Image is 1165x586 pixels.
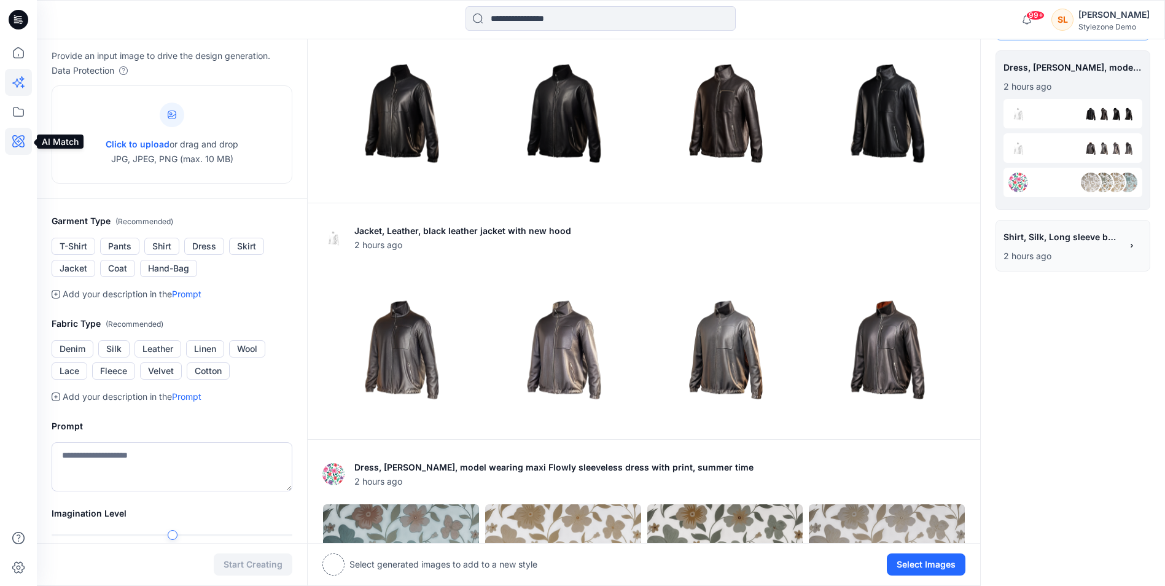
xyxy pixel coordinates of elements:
a: Prompt [172,391,201,402]
p: Data Protection [52,63,114,78]
img: 1.png [485,31,641,187]
button: Wool [229,340,265,357]
img: 3.png [1081,138,1101,158]
div: [PERSON_NAME] [1078,7,1150,22]
button: Fleece [92,362,135,380]
img: eyJhbGciOiJIUzI1NiIsImtpZCI6IjAiLCJ0eXAiOiJKV1QifQ.eyJkYXRhIjp7InR5cGUiOiJzdG9yYWdlIiwicGF0aCI6Im... [1008,138,1028,158]
img: 0.png [1118,104,1137,123]
button: Jacket [52,260,95,277]
span: Dress, Cotton, model wearing maxi Flowly sleeveless dress with print, summer time [1003,58,1142,76]
button: Silk [98,340,130,357]
span: 99+ [1026,10,1045,20]
button: T-Shirt [52,238,95,255]
img: 3.png [809,268,965,424]
img: eyJhbGciOiJIUzI1NiIsImtpZCI6IjAiLCJ0eXAiOiJKV1QifQ.eyJkYXRhIjp7InR5cGUiOiJzdG9yYWdlIiwicGF0aCI6Im... [1008,104,1028,123]
div: SL [1051,9,1073,31]
button: Velvet [140,362,182,380]
p: August 20, 2025 [1003,249,1121,264]
span: Click to upload [106,139,169,149]
img: 2.png [1093,104,1113,123]
button: Pants [100,238,139,255]
p: Creative [262,542,292,555]
img: 1.png [1105,173,1125,192]
img: 0.png [323,31,479,187]
button: Cotton [187,362,230,380]
img: 2.png [647,31,803,187]
img: 3.png [809,31,965,187]
button: Lace [52,362,87,380]
p: August 20, 2025 [1003,79,1142,94]
span: ( Recommended ) [106,319,163,329]
button: Dress [184,238,224,255]
span: 2 hours ago [354,238,571,251]
img: eyJhbGciOiJIUzI1NiIsImtpZCI6IjAiLCJ0eXAiOiJKV1QifQ.eyJkYXRhIjp7InR5cGUiOiJzdG9yYWdlIiwicGF0aCI6Im... [1008,173,1028,192]
span: Shirt, Silk, Long sleeve button up silk blouse, formal wear [1003,228,1120,246]
h2: Fabric Type [52,316,292,332]
button: Coat [100,260,135,277]
p: Add your description in the [63,287,201,302]
p: or drag and drop JPG, JPEG, PNG (max. 10 MB) [106,137,238,166]
img: 1.png [1105,138,1125,158]
img: 1.png [485,268,641,424]
h2: Prompt [52,419,292,434]
h2: Imagination Level [52,506,292,521]
img: 2.png [1093,138,1113,158]
div: Stylezone Demo [1078,22,1150,31]
span: 2 hours ago [354,475,754,488]
button: Hand-Bag [140,260,197,277]
p: Jacket, Leather, black leather jacket with new hood [354,224,571,238]
button: Linen [186,340,224,357]
h2: Garment Type [52,214,292,229]
img: 0.png [1118,138,1137,158]
img: 1.png [1105,104,1125,123]
button: Skirt [229,238,264,255]
button: Select Images [887,553,965,576]
p: Select generated images to add to a new style [349,557,537,572]
a: Prompt [172,289,201,299]
img: 3.png [1081,173,1101,192]
img: eyJhbGciOiJIUzI1NiIsImtpZCI6IjAiLCJ0eXAiOiJKV1QifQ.eyJkYXRhIjp7InR5cGUiOiJzdG9yYWdlIiwicGF0aCI6Im... [322,227,345,249]
img: 2.png [1093,173,1113,192]
button: Denim [52,340,93,357]
p: Closer to input image [52,542,125,555]
img: 2.png [647,268,803,424]
img: eyJhbGciOiJIUzI1NiIsImtpZCI6IjAiLCJ0eXAiOiJKV1QifQ.eyJkYXRhIjp7InR5cGUiOiJzdG9yYWdlIiwicGF0aCI6Im... [322,463,345,485]
img: 3.png [1081,104,1101,123]
img: 0.png [323,268,479,424]
button: Shirt [144,238,179,255]
p: Provide an input image to drive the design generation. [52,49,292,63]
p: Add your description in the [63,389,201,404]
img: 0.png [1118,173,1137,192]
span: ( Recommended ) [115,217,173,226]
button: Leather [134,340,181,357]
p: Dress, Cotton, model wearing maxi Flowly sleeveless dress with print, summer time [354,460,754,475]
